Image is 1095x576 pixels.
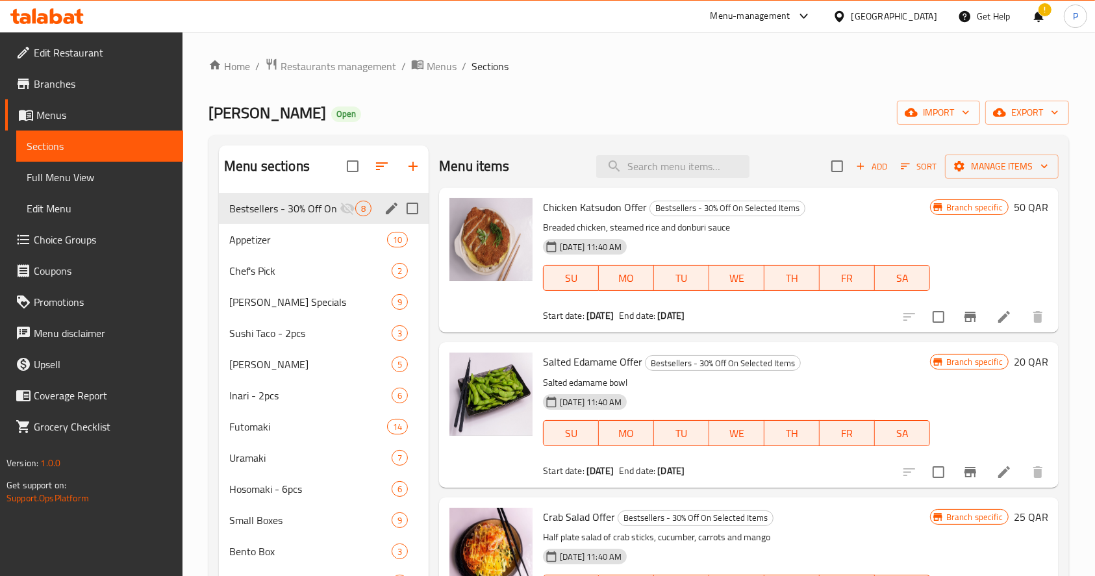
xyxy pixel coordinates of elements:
[764,265,820,291] button: TH
[985,101,1069,125] button: export
[229,419,387,434] span: Futomaki
[851,9,937,23] div: [GEOGRAPHIC_DATA]
[392,358,407,371] span: 5
[945,155,1059,179] button: Manage items
[34,294,173,310] span: Promotions
[619,307,655,324] span: End date:
[1014,508,1048,526] h6: 25 QAR
[714,424,759,443] span: WE
[650,201,805,216] span: Bestsellers - 30% Off On Selected Items
[219,536,429,567] div: Bento Box3
[820,420,875,446] button: FR
[549,424,594,443] span: SU
[5,99,183,131] a: Menus
[543,307,585,324] span: Start date:
[229,450,392,466] span: Uramaki
[462,58,466,74] li: /
[604,424,649,443] span: MO
[229,388,392,403] div: Inari - 2pcs
[543,462,585,479] span: Start date:
[618,510,774,526] div: Bestsellers - 30% Off On Selected Items
[646,356,800,371] span: Bestsellers - 30% Off On Selected Items
[34,232,173,247] span: Choice Groups
[586,462,614,479] b: [DATE]
[549,269,594,288] span: SU
[392,388,408,403] div: items
[555,551,627,563] span: [DATE] 11:40 AM
[604,269,649,288] span: MO
[219,380,429,411] div: Inari - 2pcs6
[1022,457,1053,488] button: delete
[219,224,429,255] div: Appetizer10
[387,232,408,247] div: items
[339,153,366,180] span: Select all sections
[27,201,173,216] span: Edit Menu
[854,159,889,174] span: Add
[1014,353,1048,371] h6: 20 QAR
[901,159,937,174] span: Sort
[657,307,685,324] b: [DATE]
[941,356,1008,368] span: Branch specific
[229,263,392,279] div: Chef's Pick
[34,419,173,434] span: Grocery Checklist
[875,420,930,446] button: SA
[229,232,387,247] span: Appetizer
[392,544,408,559] div: items
[208,58,1069,75] nav: breadcrumb
[229,325,392,341] div: Sushi Taco - 2pcs
[229,544,392,559] div: Bento Box
[387,419,408,434] div: items
[34,388,173,403] span: Coverage Report
[392,512,408,528] div: items
[219,193,429,224] div: Bestsellers - 30% Off On Selected Items8edit
[34,325,173,341] span: Menu disclaimer
[356,203,371,215] span: 8
[5,349,183,380] a: Upsell
[439,157,510,176] h2: Menu items
[16,193,183,224] a: Edit Menu
[824,153,851,180] span: Select section
[392,294,408,310] div: items
[224,157,310,176] h2: Menu sections
[281,58,396,74] span: Restaurants management
[654,265,709,291] button: TU
[955,158,1048,175] span: Manage items
[449,198,533,281] img: Chicken Katsudon Offer
[543,420,599,446] button: SU
[392,390,407,402] span: 6
[208,58,250,74] a: Home
[5,224,183,255] a: Choice Groups
[229,512,392,528] span: Small Boxes
[392,545,407,558] span: 3
[941,201,1008,214] span: Branch specific
[16,162,183,193] a: Full Menu View
[392,481,408,497] div: items
[6,490,89,507] a: Support.OpsPlatform
[851,157,892,177] span: Add item
[709,265,764,291] button: WE
[1073,9,1078,23] span: P
[659,424,704,443] span: TU
[543,219,929,236] p: Breaded chicken, steamed rice and donburi sauce
[599,265,654,291] button: MO
[880,269,925,288] span: SA
[6,477,66,494] span: Get support on:
[34,45,173,60] span: Edit Restaurant
[219,473,429,505] div: Hosomaki - 6pcs6
[229,201,340,216] span: Bestsellers - 30% Off On Selected Items
[229,481,392,497] span: Hosomaki - 6pcs
[449,353,533,436] img: Salted Edamame Offer
[898,157,940,177] button: Sort
[392,296,407,308] span: 9
[366,151,397,182] span: Sort sections
[543,352,642,371] span: Salted Edamame Offer
[892,157,945,177] span: Sort items
[401,58,406,74] li: /
[659,269,704,288] span: TU
[714,269,759,288] span: WE
[208,98,326,127] span: [PERSON_NAME]
[34,263,173,279] span: Coupons
[996,309,1012,325] a: Edit menu item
